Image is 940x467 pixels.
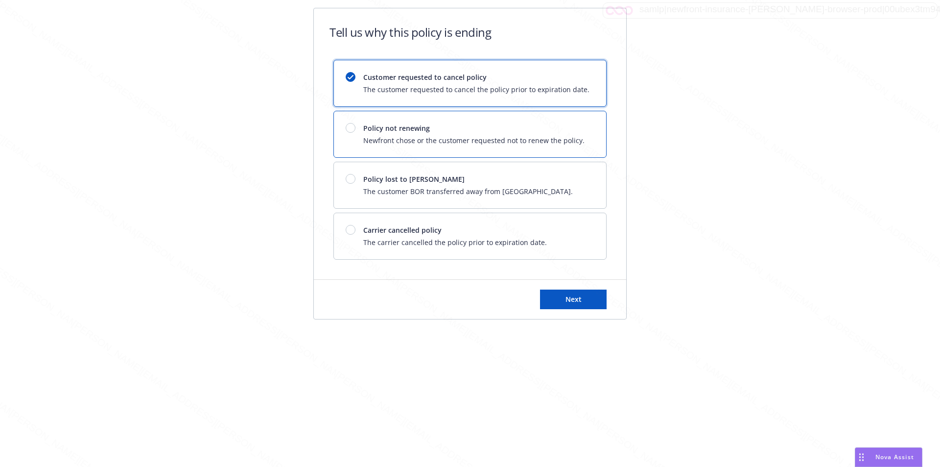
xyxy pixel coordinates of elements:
[363,135,585,146] span: Newfront chose or the customer requested not to renew the policy.
[875,453,914,461] span: Nova Assist
[363,84,589,95] span: The customer requested to cancel the policy prior to expiration date.
[363,225,547,235] span: Carrier cancelled policy
[363,237,547,247] span: The carrier cancelled the policy prior to expiration date.
[363,174,573,184] span: Policy lost to [PERSON_NAME]
[540,290,607,309] button: Next
[329,24,491,40] h1: Tell us why this policy is ending
[363,72,589,82] span: Customer requested to cancel policy
[565,295,582,304] span: Next
[855,447,922,467] button: Nova Assist
[363,123,585,133] span: Policy not renewing
[855,448,868,467] div: Drag to move
[363,186,573,197] span: The customer BOR transferred away from [GEOGRAPHIC_DATA].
